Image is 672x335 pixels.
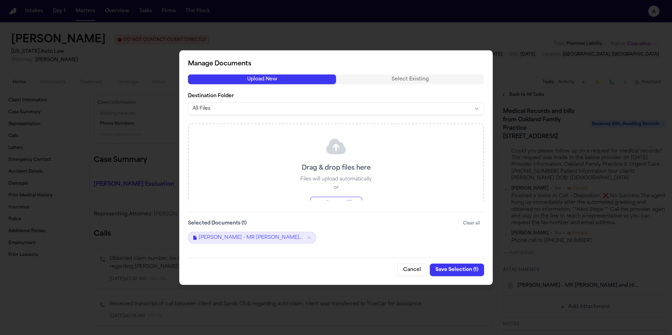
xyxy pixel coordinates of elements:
label: Destination Folder [188,93,484,100]
button: Clear all [459,218,484,229]
button: Cancel [397,263,427,276]
span: [PERSON_NAME] - MR [PERSON_NAME] and HIPAA Auth to Oakland Family Practice - [DATE] [199,234,304,241]
p: Files will upload automatically [300,176,372,183]
button: Save Selection (1) [430,263,484,276]
button: Remove S. Williams - MR Request and HIPAA Auth to Oakland Family Practice - 8.7.25 [307,235,311,240]
button: Upload New [188,74,336,84]
p: Drag & drop files here [302,163,371,173]
button: Browse Files [310,197,362,209]
label: Selected Documents ( 1 ) [188,220,247,227]
p: or [334,184,339,191]
h2: Manage Documents [188,59,484,69]
button: Select Existing [336,74,484,84]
